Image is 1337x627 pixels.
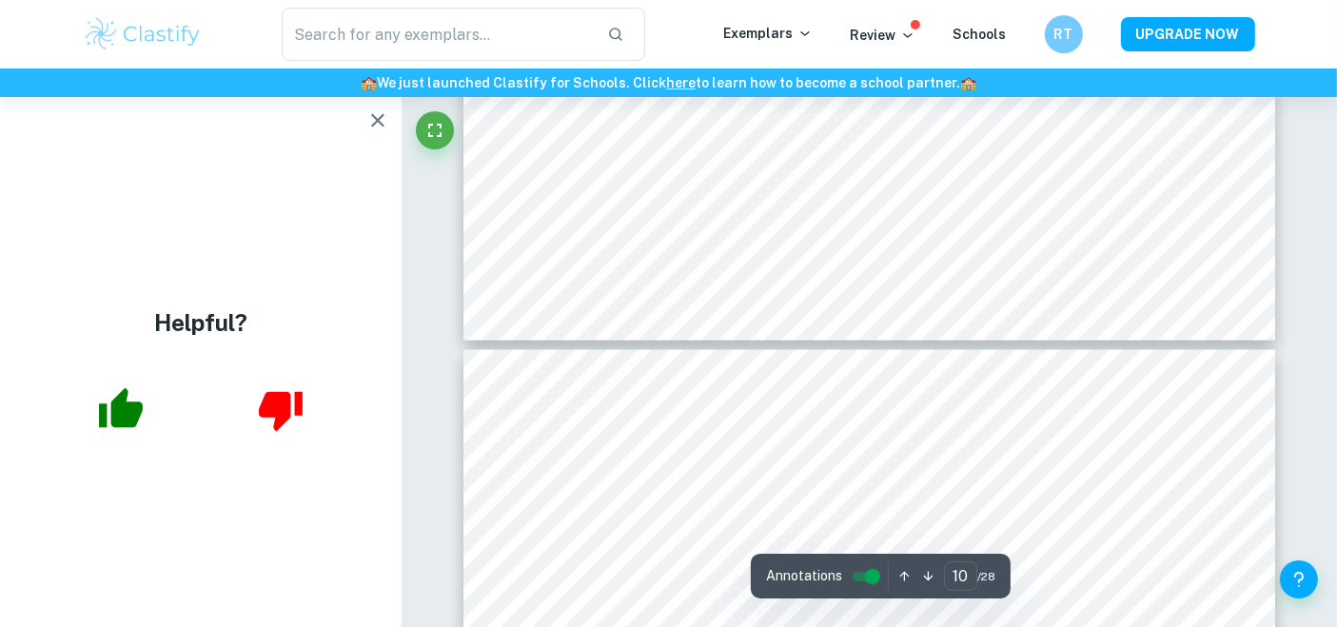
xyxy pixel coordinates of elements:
a: Schools [954,27,1007,42]
button: Help and Feedback [1280,560,1318,598]
p: Review [851,25,915,46]
p: Exemplars [724,23,813,44]
h4: Helpful? [154,306,247,341]
h6: RT [1052,24,1074,45]
span: / 28 [977,568,995,585]
h6: We just launched Clastify for Schools. Click to learn how to become a school partner. [4,72,1333,93]
a: here [666,75,696,90]
button: UPGRADE NOW [1121,17,1255,51]
span: 🏫 [960,75,976,90]
input: Search for any exemplars... [282,8,593,61]
span: Annotations [766,566,842,586]
span: 🏫 [361,75,377,90]
button: Fullscreen [416,111,454,149]
img: Clastify logo [83,15,204,53]
button: RT [1045,15,1083,53]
